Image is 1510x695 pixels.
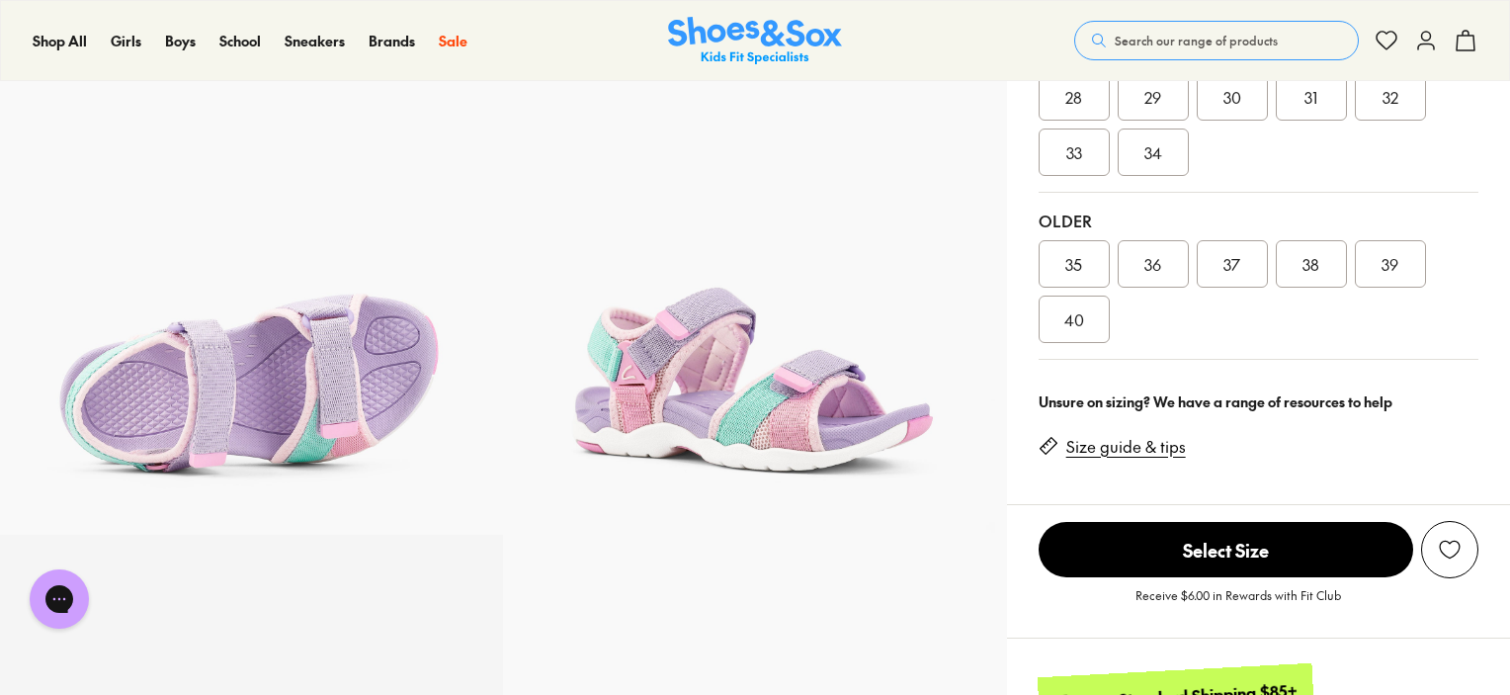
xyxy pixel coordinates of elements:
[1223,252,1240,276] span: 37
[439,31,467,51] a: Sale
[1304,85,1317,109] span: 31
[668,17,842,65] a: Shoes & Sox
[369,31,415,51] a: Brands
[1144,252,1161,276] span: 36
[33,31,87,51] a: Shop All
[1039,521,1413,578] button: Select Size
[1223,85,1241,109] span: 30
[1066,436,1186,458] a: Size guide & tips
[219,31,261,51] a: School
[165,31,196,51] a: Boys
[1065,252,1082,276] span: 35
[1302,252,1319,276] span: 38
[1039,522,1413,577] span: Select Size
[111,31,141,51] a: Girls
[1115,32,1278,49] span: Search our range of products
[1074,21,1359,60] button: Search our range of products
[1066,140,1082,164] span: 33
[1039,209,1478,232] div: Older
[1144,85,1161,109] span: 29
[1039,391,1478,412] div: Unsure on sizing? We have a range of resources to help
[503,31,1006,534] img: Thelma Pink/Lilac
[1135,586,1341,622] p: Receive $6.00 in Rewards with Fit Club
[285,31,345,51] a: Sneakers
[1065,85,1082,109] span: 28
[1421,521,1478,578] button: Add to Wishlist
[165,31,196,50] span: Boys
[369,31,415,50] span: Brands
[111,31,141,50] span: Girls
[1064,307,1084,331] span: 40
[1383,85,1398,109] span: 32
[285,31,345,50] span: Sneakers
[439,31,467,50] span: Sale
[20,563,99,636] iframe: Gorgias live chat messenger
[1144,140,1162,164] span: 34
[1382,252,1398,276] span: 39
[219,31,261,50] span: School
[668,17,842,65] img: SNS_Logo_Responsive.svg
[33,31,87,50] span: Shop All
